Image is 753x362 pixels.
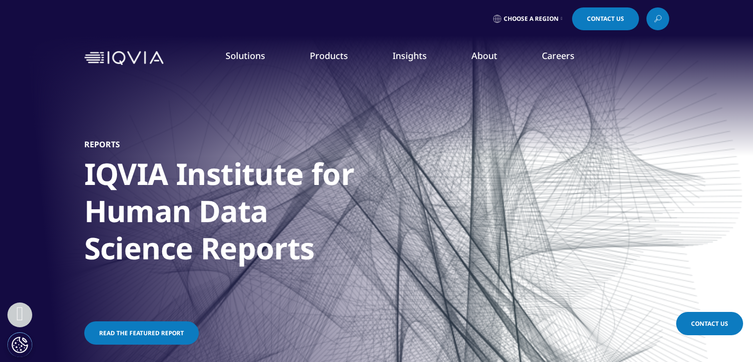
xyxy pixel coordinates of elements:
[471,50,497,61] a: About
[84,139,120,149] h5: Reports
[310,50,348,61] a: Products
[587,16,624,22] span: Contact Us
[691,319,728,328] span: Contact Us
[7,332,32,357] button: Impostazioni cookie
[99,329,184,337] span: Read the featured report
[572,7,639,30] a: Contact Us
[393,50,427,61] a: Insights
[226,50,265,61] a: Solutions
[84,155,456,273] h1: IQVIA Institute for Human Data Science Reports
[168,35,669,81] nav: Primary
[542,50,575,61] a: Careers
[84,321,199,345] a: Read the featured report
[504,15,559,23] span: Choose a Region
[676,312,743,335] a: Contact Us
